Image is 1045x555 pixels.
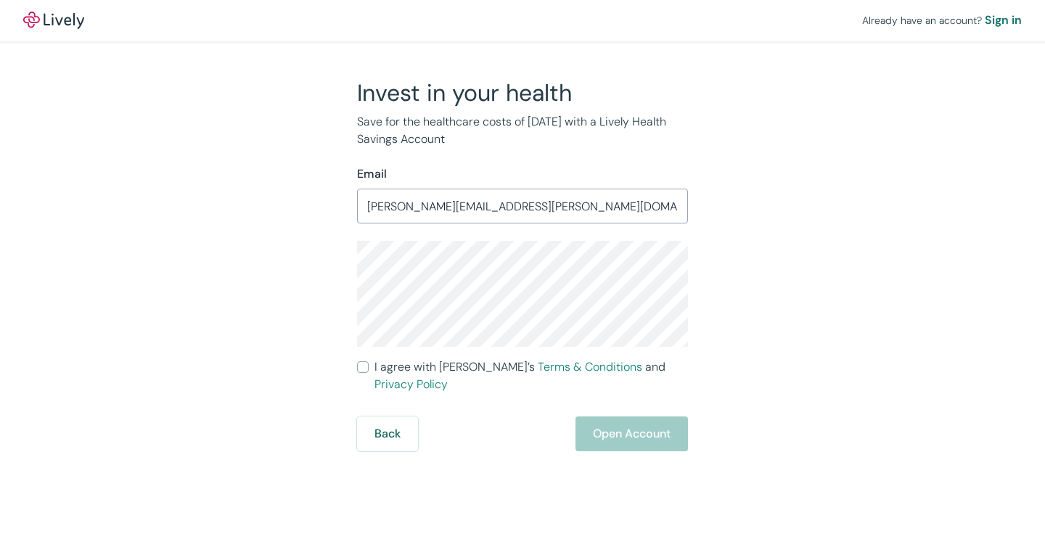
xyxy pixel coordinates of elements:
a: LivelyLively [23,12,84,29]
div: Already have an account? [862,12,1022,29]
img: Lively [23,12,84,29]
p: Save for the healthcare costs of [DATE] with a Lively Health Savings Account [357,113,688,148]
a: Terms & Conditions [538,359,642,374]
a: Sign in [985,12,1022,29]
h2: Invest in your health [357,78,688,107]
button: Back [357,416,418,451]
a: Privacy Policy [374,377,448,392]
label: Email [357,165,387,183]
span: I agree with [PERSON_NAME]’s and [374,358,688,393]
